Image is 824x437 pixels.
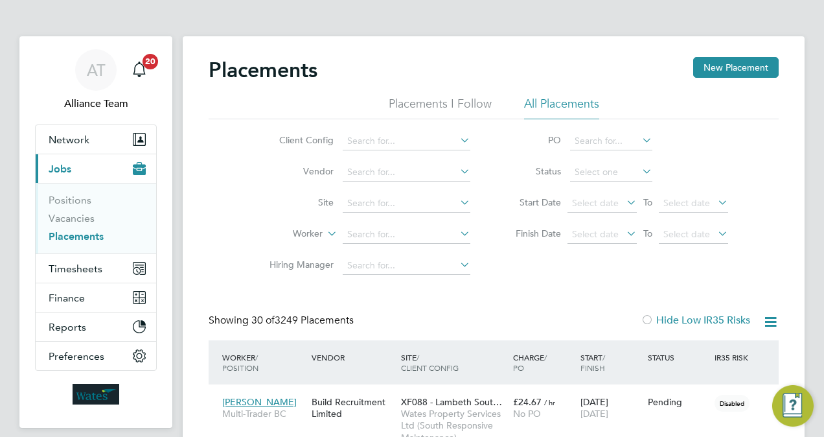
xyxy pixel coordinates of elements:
[259,134,334,146] label: Client Config
[49,321,86,333] span: Reports
[36,125,156,154] button: Network
[259,259,334,270] label: Hiring Manager
[19,36,172,428] nav: Main navigation
[693,57,779,78] button: New Placement
[248,228,323,241] label: Worker
[222,408,305,419] span: Multi-Trader BC
[49,134,89,146] span: Network
[580,352,605,373] span: / Finish
[73,384,119,405] img: wates-logo-retina.png
[343,257,470,275] input: Search for...
[513,396,542,408] span: £24.67
[343,132,470,150] input: Search for...
[641,314,750,327] label: Hide Low IR35 Risks
[570,132,652,150] input: Search for...
[87,62,106,78] span: AT
[645,346,712,369] div: Status
[35,384,157,405] a: Go to home page
[577,346,645,379] div: Start
[503,134,561,146] label: PO
[639,194,656,211] span: To
[503,228,561,239] label: Finish Date
[209,57,317,83] h2: Placements
[49,350,104,362] span: Preferences
[524,96,599,119] li: All Placements
[259,196,334,208] label: Site
[510,346,577,379] div: Charge
[343,163,470,182] input: Search for...
[49,230,104,242] a: Placements
[219,346,308,379] div: Worker
[572,228,619,240] span: Select date
[648,396,709,408] div: Pending
[36,254,156,283] button: Timesheets
[570,163,652,182] input: Select one
[36,342,156,370] button: Preferences
[639,225,656,242] span: To
[663,228,710,240] span: Select date
[49,263,102,275] span: Timesheets
[663,197,710,209] span: Select date
[49,194,91,206] a: Positions
[126,49,152,91] a: 20
[389,96,492,119] li: Placements I Follow
[572,197,619,209] span: Select date
[503,165,561,177] label: Status
[49,163,71,175] span: Jobs
[343,226,470,244] input: Search for...
[513,408,541,419] span: No PO
[343,195,470,213] input: Search for...
[711,346,756,369] div: IR35 Risk
[308,390,398,426] div: Build Recruitment Limited
[36,154,156,183] button: Jobs
[35,96,157,112] span: Alliance Team
[222,396,297,408] span: [PERSON_NAME]
[398,346,510,379] div: Site
[49,212,95,224] a: Vacancies
[503,196,561,208] label: Start Date
[36,183,156,254] div: Jobs
[580,408,608,419] span: [DATE]
[36,313,156,341] button: Reports
[259,165,334,177] label: Vendor
[577,390,645,426] div: [DATE]
[251,314,275,327] span: 30 of
[209,314,356,327] div: Showing
[513,352,547,373] span: / PO
[143,54,158,69] span: 20
[49,292,85,304] span: Finance
[251,314,354,327] span: 3249 Placements
[401,396,502,408] span: XF088 - Lambeth Sout…
[222,352,258,373] span: / Position
[715,395,750,412] span: Disabled
[308,346,398,369] div: Vendor
[544,397,555,407] span: / hr
[35,49,157,112] a: ATAlliance Team
[219,389,779,400] a: [PERSON_NAME]Multi-Trader BCBuild Recruitment LimitedXF088 - Lambeth Sout…Wates Property Services...
[772,385,814,427] button: Engage Resource Center
[36,283,156,312] button: Finance
[401,352,459,373] span: / Client Config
